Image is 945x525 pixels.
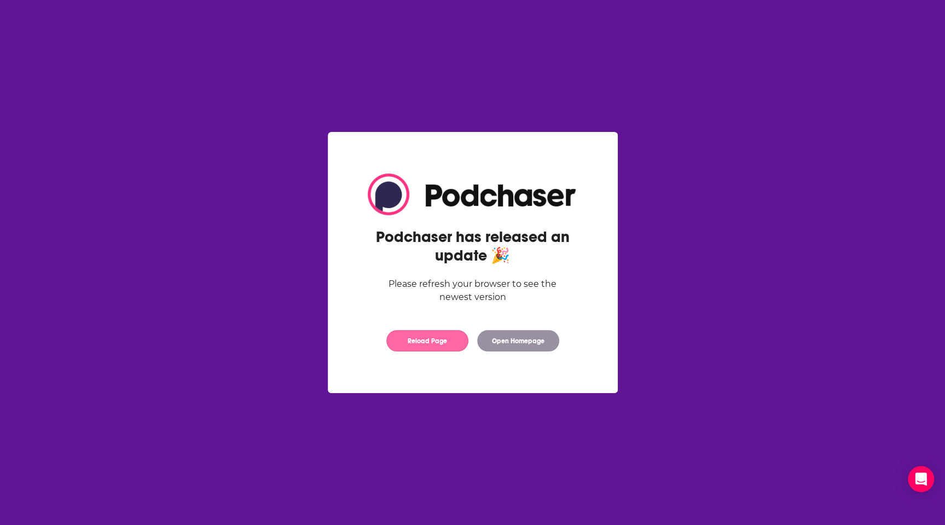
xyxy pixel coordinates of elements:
[477,330,559,351] button: Open Homepage
[368,174,578,215] img: Logo
[386,330,468,351] button: Reload Page
[908,466,934,492] div: Open Intercom Messenger
[368,228,578,265] h2: Podchaser has released an update 🎉
[368,278,578,304] div: Please refresh your browser to see the newest version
